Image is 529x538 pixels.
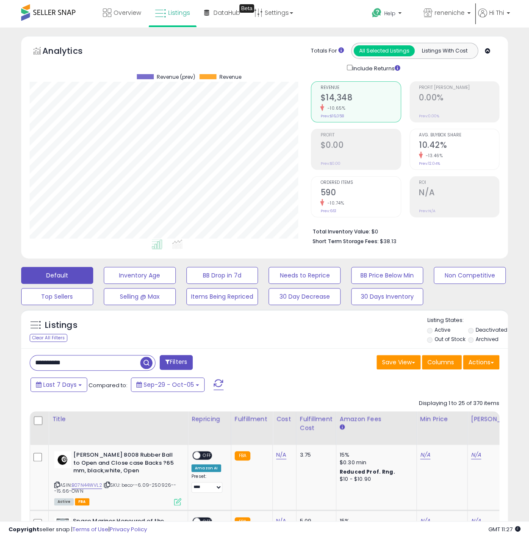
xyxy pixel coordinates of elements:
label: Out of Stock [435,336,465,343]
button: Columns [422,355,462,369]
span: Profit [PERSON_NAME] [419,86,499,90]
small: Prev: N/A [419,208,435,214]
span: Overview [114,8,141,17]
span: Listings [168,8,190,17]
button: Actions [463,355,499,369]
h2: $14,348 [320,93,400,104]
button: Top Sellers [21,288,93,305]
span: Help [384,10,396,17]
small: -10.65% [324,105,345,111]
h2: 0.00% [419,93,499,104]
div: 3.75 [300,451,330,459]
a: Terms of Use [72,525,108,533]
h5: Listings [45,319,78,331]
span: Compared to: [89,381,127,389]
div: Amazon Fees [340,415,413,424]
b: Total Inventory Value: [312,228,370,235]
span: Hi Thi [489,8,504,17]
div: $0.30 min [340,459,410,466]
button: Items Being Repriced [186,288,258,305]
div: Totals For [311,47,344,55]
div: [PERSON_NAME] [471,415,521,424]
button: Last 7 Days [30,377,87,392]
span: Sep-29 - Oct-05 [144,380,194,389]
i: Get Help [371,8,382,18]
button: Non Competitive [434,267,506,284]
span: Avg. Buybox Share [419,133,499,138]
small: FBA [235,451,250,460]
span: 2025-10-13 11:27 GMT [488,525,521,533]
button: BB Drop in 7d [186,267,258,284]
a: N/A [471,451,481,459]
small: Prev: $0.00 [320,161,340,166]
span: Profit [320,133,400,138]
div: Min Price [420,415,464,424]
li: $0 [312,226,493,236]
button: 30 Day Decrease [269,288,341,305]
strong: Copyright [8,525,39,533]
span: Last 7 Days [43,380,77,389]
a: Help [365,1,416,28]
button: Needs to Reprice [269,267,341,284]
small: Prev: 0.00% [419,114,439,119]
button: Filters [160,355,193,370]
button: Sep-29 - Oct-05 [131,377,205,392]
h2: 10.42% [419,140,499,152]
img: 51TU9h9VeHL._SL40_.jpg [54,517,71,534]
span: All listings currently available for purchase on Amazon [54,498,74,505]
button: BB Price Below Min [351,267,423,284]
b: Reduced Prof. Rng. [340,468,395,475]
button: Save View [377,355,421,369]
div: Tooltip anchor [239,4,254,13]
span: DataHub [213,8,240,17]
button: Inventory Age [104,267,176,284]
div: 15% [340,517,410,525]
small: -13.46% [423,153,443,159]
a: N/A [276,451,286,459]
span: FBA [75,498,89,505]
button: 30 Days Inventory [351,288,423,305]
div: 5.09 [300,517,330,525]
span: ROI [419,180,499,185]
div: Fulfillment [235,415,269,424]
div: 15% [340,451,410,459]
h2: 590 [320,188,400,199]
button: Selling @ Max [104,288,176,305]
span: Revenue (prev) [157,74,195,80]
div: $10 - $10.90 [340,476,410,483]
a: N/A [420,517,430,525]
span: OFF [200,518,214,525]
h2: $0.00 [320,140,400,152]
small: Prev: 661 [320,208,336,214]
span: $38.13 [379,237,396,245]
div: Cost [276,415,293,424]
b: Space Marines Honoured of the Chapter (Online Only) [73,517,176,535]
a: N/A [276,517,286,525]
small: Prev: $16,058 [320,114,343,119]
small: -10.74% [324,200,344,206]
a: N/A [420,451,430,459]
div: seller snap | | [8,526,147,534]
b: Short Term Storage Fees: [312,238,378,245]
div: Include Returns [341,63,410,73]
small: Prev: 12.04% [419,161,440,166]
a: Hi Thi [478,8,510,28]
label: Deactivated [475,326,507,333]
span: Columns [427,358,454,366]
h2: N/A [419,188,499,199]
button: Listings With Cost [414,45,475,56]
a: Privacy Policy [110,525,147,533]
div: Title [52,415,184,424]
span: Revenue [219,74,241,80]
div: Displaying 1 to 25 of 370 items [419,399,499,408]
div: Fulfillment Cost [300,415,332,433]
b: [PERSON_NAME] 8008 Rubber Ball to Open and Close case Backs ?65 mm, black,white, Open [73,451,176,477]
small: Amazon Fees. [340,424,345,431]
div: Repricing [191,415,227,424]
span: reneniche [435,8,465,17]
small: FBA [235,517,250,527]
button: All Selected Listings [354,45,415,56]
a: N/A [471,517,481,525]
div: Amazon AI [191,464,221,472]
img: 31dgSRWYVNL._SL40_.jpg [54,451,71,468]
